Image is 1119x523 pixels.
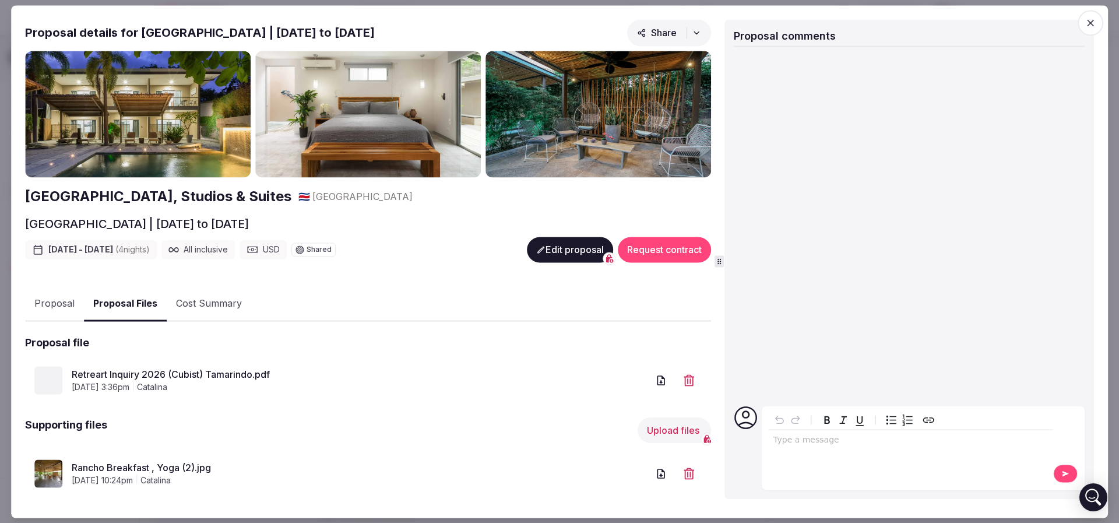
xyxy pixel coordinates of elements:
div: USD [240,240,287,259]
h2: Proposal file [25,335,89,350]
span: Shared [307,246,332,253]
a: [GEOGRAPHIC_DATA], Studios & Suites [25,187,291,207]
button: Bold [819,412,835,428]
a: Retreart Inquiry 2026 (Cubist) Tamarindo.pdf [72,368,648,382]
button: Italic [835,412,851,428]
span: [GEOGRAPHIC_DATA] [312,190,413,203]
button: Create link [920,412,937,428]
span: Proposal comments [734,30,836,42]
h2: Supporting files [25,417,107,443]
button: Proposal [25,287,84,321]
h2: Proposal details for [GEOGRAPHIC_DATA] | [DATE] to [DATE] [25,24,375,41]
button: Underline [851,412,868,428]
div: editable markdown [769,430,1053,453]
div: All inclusive [161,240,235,259]
button: Numbered list [899,412,916,428]
button: 🇨🇷 [298,190,310,203]
span: ( 4 night s ) [115,244,150,254]
img: Gallery photo 2 [255,51,481,178]
button: Cost Summary [167,287,251,321]
div: toggle group [883,412,916,428]
img: Gallery photo 1 [25,51,251,178]
span: [DATE] 3:36pm [72,382,129,394]
img: Gallery photo 3 [485,51,711,178]
button: Share [627,19,711,46]
button: Edit proposal [527,237,613,262]
span: [DATE] - [DATE] [48,244,150,255]
button: Proposal Files [84,287,167,321]
span: [DATE] 10:24pm [72,475,133,487]
span: Share [637,27,677,38]
button: Request contract [618,237,711,262]
span: 🇨🇷 [298,191,310,202]
button: Bulleted list [883,412,899,428]
h2: [GEOGRAPHIC_DATA] | [DATE] to [DATE] [25,216,249,232]
button: Upload files [638,417,711,443]
a: Rancho Breakfast , Yoga (2).jpg [72,461,648,475]
span: Catalina [140,475,171,487]
span: Catalina [137,382,167,394]
img: Rancho Breakfast , Yoga (2).jpg [34,459,62,487]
